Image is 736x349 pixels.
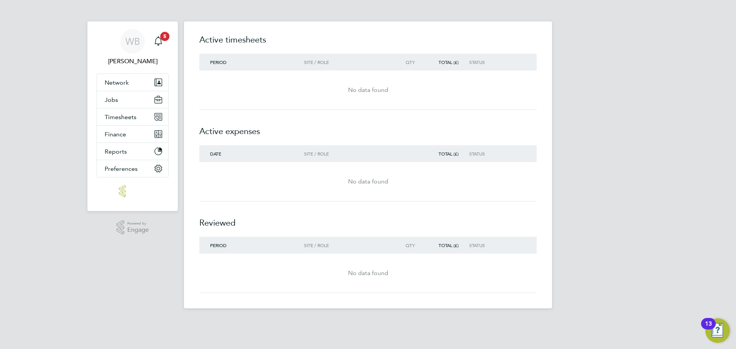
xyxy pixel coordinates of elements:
div: Total (£) [426,151,469,156]
button: Preferences [97,160,168,177]
div: Status [469,59,516,65]
div: Total (£) [426,59,469,65]
button: Open Resource Center, 13 new notifications [705,318,730,343]
div: No data found [199,177,537,186]
span: Powered by [127,220,149,227]
div: Date [199,151,304,156]
span: Engage [127,227,149,233]
span: Period [210,242,227,248]
button: Network [97,74,168,91]
nav: Main navigation [87,21,178,211]
span: Warren Brown [97,57,169,66]
button: Timesheets [97,108,168,125]
span: Period [210,59,227,65]
span: Jobs [105,96,118,103]
button: Reports [97,143,168,160]
div: Total (£) [426,242,469,248]
a: Go to home page [97,185,169,197]
span: Preferences [105,165,138,172]
span: 5 [160,32,169,41]
div: Qty [392,59,426,65]
h2: Active timesheets [199,34,537,54]
span: WB [125,36,140,46]
span: Network [105,79,129,86]
div: No data found [199,269,537,278]
div: Site / Role [304,59,392,65]
span: Reports [105,148,127,155]
div: 13 [705,324,712,334]
div: Site / Role [304,151,392,156]
a: Powered byEngage [117,220,149,235]
h2: Reviewed [199,202,537,237]
a: 5 [151,29,166,54]
button: Jobs [97,91,168,108]
div: Site / Role [304,242,392,248]
a: WB[PERSON_NAME] [97,29,169,66]
h2: Active expenses [199,110,537,145]
div: Status [469,151,516,156]
div: Status [469,242,516,248]
span: Timesheets [105,113,136,121]
img: wdbservices-logo-retina.png [119,185,146,197]
div: No data found [199,85,537,95]
button: Finance [97,126,168,143]
div: Qty [392,242,426,248]
span: Finance [105,131,126,138]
